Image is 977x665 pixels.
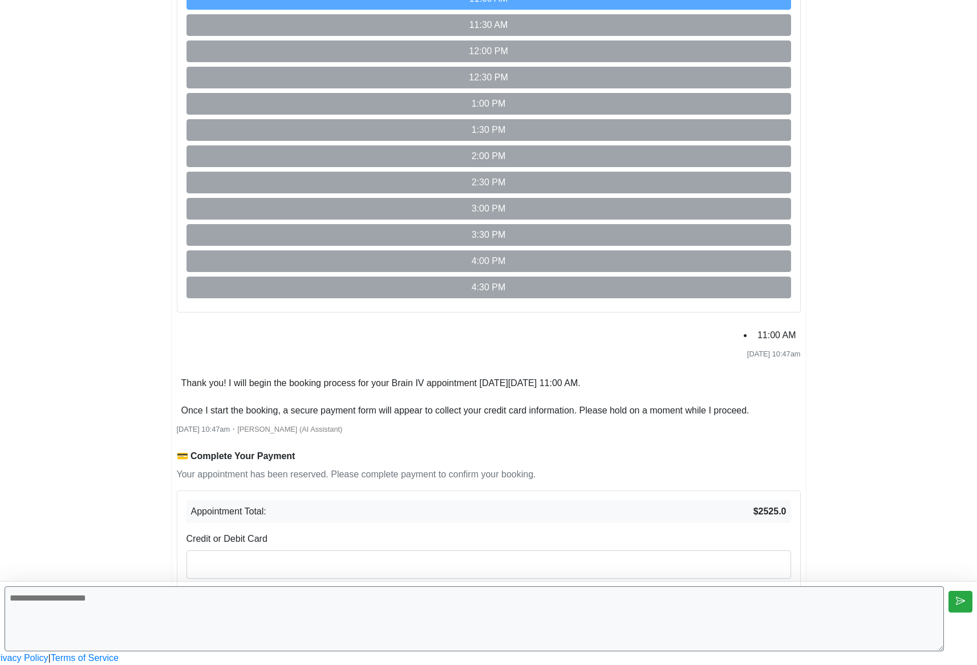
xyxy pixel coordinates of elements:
[187,67,791,88] button: 12:30 PM
[187,198,791,220] button: 3:00 PM
[187,172,791,193] button: 2:30 PM
[191,505,266,518] span: Appointment Total:
[187,532,267,546] label: Credit or Debit Card
[187,40,791,62] button: 12:00 PM
[187,93,791,115] button: 1:00 PM
[747,350,801,358] span: [DATE] 10:47am
[187,250,791,272] button: 4:00 PM
[187,14,791,36] button: 11:30 AM
[177,374,754,420] li: Thank you! I will begin the booking process for your Brain IV appointment [DATE][DATE] 11:00 AM. ...
[187,277,791,298] button: 4:30 PM
[177,468,801,481] p: Your appointment has been reserved. Please complete payment to confirm your booking.
[753,326,801,344] li: 11:00 AM
[187,224,791,246] button: 3:30 PM
[193,557,785,567] iframe: Secure card payment input frame
[753,505,787,518] strong: $2525.0
[187,119,791,141] button: 1:30 PM
[177,425,343,433] small: ・
[237,425,342,433] span: [PERSON_NAME] (AI Assistant)
[187,145,791,167] button: 2:00 PM
[177,425,230,433] span: [DATE] 10:47am
[177,449,801,463] div: 💳 Complete Your Payment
